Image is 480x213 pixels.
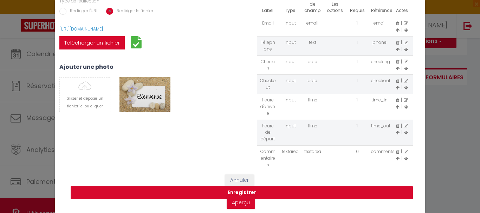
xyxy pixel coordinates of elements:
td: textarea [301,146,324,172]
td: 1 [346,75,369,94]
td: 1 [346,120,369,146]
span: | [401,129,402,135]
td: 1 [346,94,369,120]
a: Aperçu [227,196,255,209]
span: | [401,84,402,90]
span: | [401,27,402,33]
span: | [401,39,402,45]
td: time [301,120,324,146]
span: | [401,59,402,65]
td: input [279,55,301,75]
span: | [401,20,402,26]
td: input [279,94,301,120]
span: | [401,46,402,52]
td: time_in [368,94,391,120]
td: text [301,36,324,55]
td: input [279,17,301,36]
td: 1 [346,17,369,36]
td: time_out [368,120,391,146]
label: Télécharger un fichier [59,36,125,49]
span: | [401,65,402,71]
td: Heure de départ [257,120,279,146]
td: textarea [279,146,301,172]
a: [URL][DOMAIN_NAME] [59,26,103,32]
span: | [401,155,402,161]
td: Commentaires [257,146,279,172]
td: checkout [368,75,391,94]
span: | [401,148,402,154]
span: | [401,78,402,84]
td: date [301,55,324,75]
td: input [279,75,301,94]
span: | [401,97,402,103]
td: Checkin [257,55,279,75]
td: email [301,17,324,36]
td: 1 [346,36,369,55]
td: input [279,120,301,146]
td: Téléphone [257,36,279,55]
button: Enregistrer [71,186,413,199]
td: 1 [346,55,369,75]
td: email [368,17,391,36]
td: phone [368,36,391,55]
td: comments [368,146,391,172]
span: | [401,104,402,109]
td: Email [257,17,279,36]
button: Annuler [225,174,254,186]
label: Rediriger l'URL [66,8,98,15]
td: input [279,36,301,55]
span: | [401,123,402,129]
td: time [301,94,324,120]
td: Checkout [257,75,279,94]
td: date [301,75,324,94]
td: 0 [346,146,369,172]
td: Heure d'arrivée [257,94,279,120]
label: Rediriger le fichier [113,8,153,15]
h3: Ajouter une photo [59,64,231,70]
td: checking [368,55,391,75]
